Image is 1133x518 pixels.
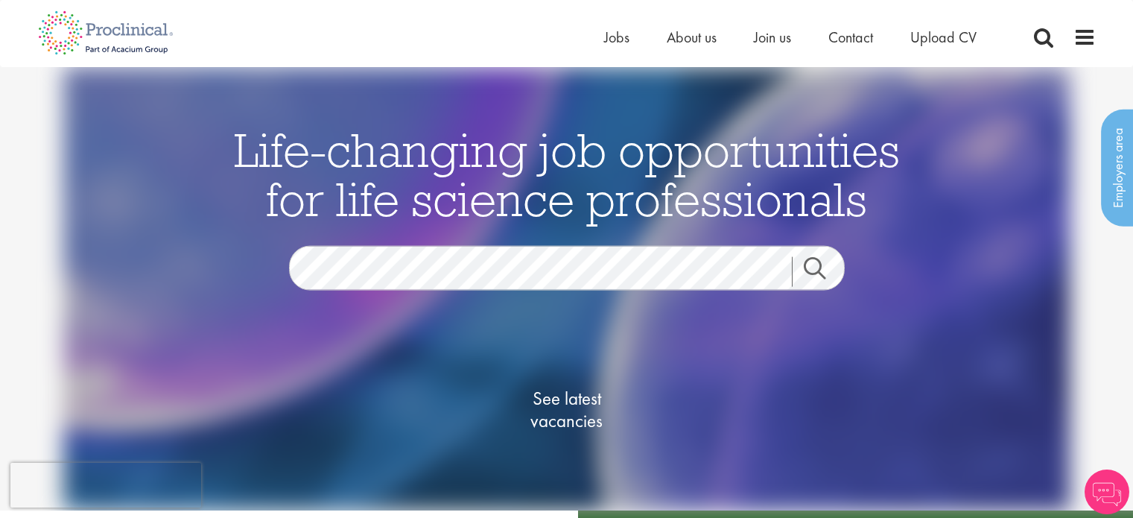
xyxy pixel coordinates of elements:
[492,328,641,492] a: See latestvacancies
[828,28,873,47] a: Contact
[1085,470,1129,514] img: Chatbot
[492,388,641,432] span: See latest vacancies
[667,28,717,47] a: About us
[234,120,900,229] span: Life-changing job opportunities for life science professionals
[910,28,977,47] a: Upload CV
[604,28,629,47] a: Jobs
[792,257,856,287] a: Job search submit button
[63,67,1070,511] img: candidate home
[10,463,201,508] iframe: reCAPTCHA
[754,28,791,47] a: Join us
